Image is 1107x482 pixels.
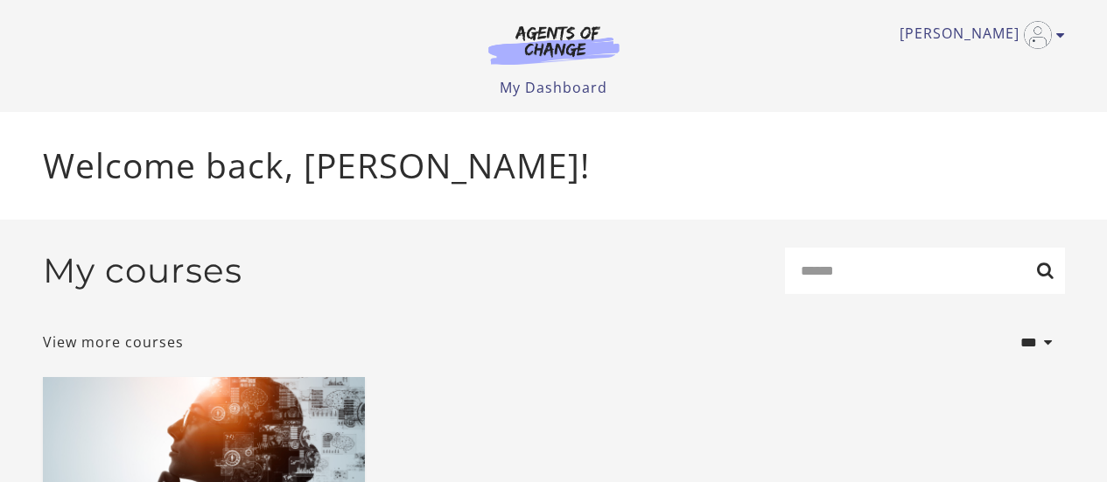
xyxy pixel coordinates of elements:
[470,24,638,65] img: Agents of Change Logo
[500,78,607,97] a: My Dashboard
[43,332,184,353] a: View more courses
[900,21,1056,49] a: Toggle menu
[43,140,1065,192] p: Welcome back, [PERSON_NAME]!
[43,250,242,291] h2: My courses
